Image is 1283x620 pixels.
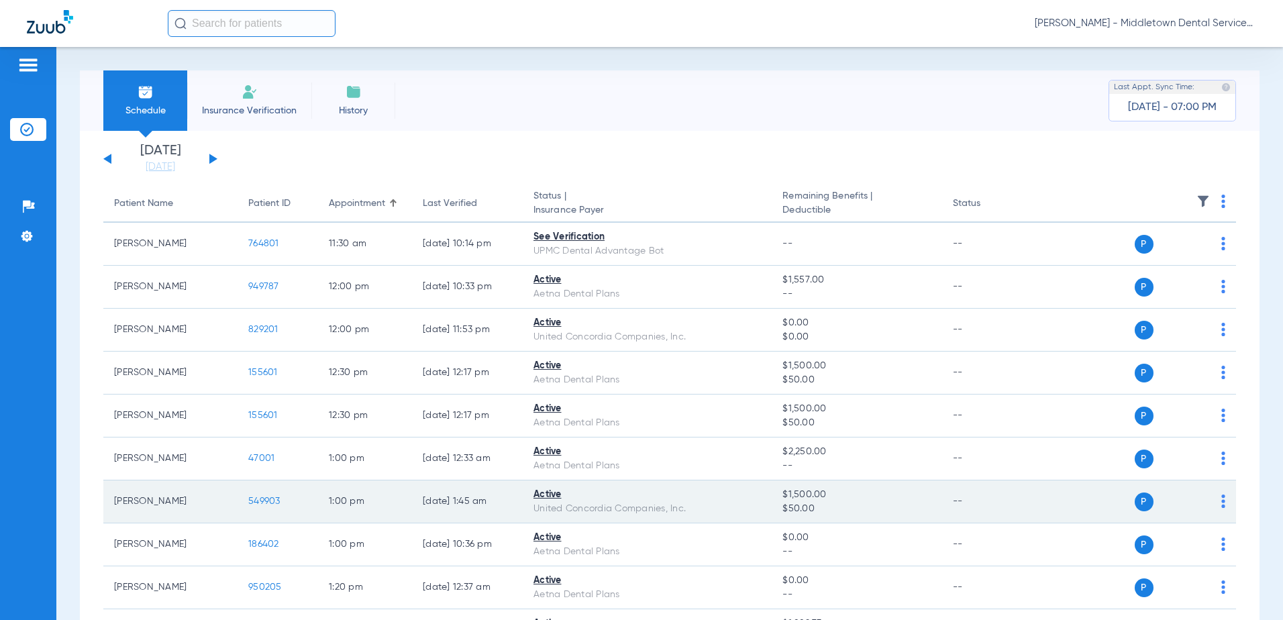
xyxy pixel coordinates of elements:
[782,273,931,287] span: $1,557.00
[782,502,931,516] span: $50.00
[1135,364,1153,382] span: P
[412,309,523,352] td: [DATE] 11:53 PM
[533,574,761,588] div: Active
[412,566,523,609] td: [DATE] 12:37 AM
[248,582,282,592] span: 950205
[1135,278,1153,297] span: P
[942,395,1033,437] td: --
[533,244,761,258] div: UPMC Dental Advantage Bot
[1221,195,1225,208] img: group-dot-blue.svg
[533,502,761,516] div: United Concordia Companies, Inc.
[248,411,278,420] span: 155601
[103,352,238,395] td: [PERSON_NAME]
[27,10,73,34] img: Zuub Logo
[1221,323,1225,336] img: group-dot-blue.svg
[533,230,761,244] div: See Verification
[103,395,238,437] td: [PERSON_NAME]
[533,330,761,344] div: United Concordia Companies, Inc.
[782,402,931,416] span: $1,500.00
[782,459,931,473] span: --
[782,203,931,217] span: Deductible
[248,497,280,506] span: 549903
[782,316,931,330] span: $0.00
[533,588,761,602] div: Aetna Dental Plans
[533,287,761,301] div: Aetna Dental Plans
[1196,195,1210,208] img: filter.svg
[533,203,761,217] span: Insurance Payer
[1216,556,1283,620] iframe: Chat Widget
[533,402,761,416] div: Active
[523,185,772,223] th: Status |
[318,395,412,437] td: 12:30 PM
[782,287,931,301] span: --
[412,523,523,566] td: [DATE] 10:36 PM
[1221,366,1225,379] img: group-dot-blue.svg
[412,223,523,266] td: [DATE] 10:14 PM
[103,566,238,609] td: [PERSON_NAME]
[103,266,238,309] td: [PERSON_NAME]
[138,84,154,100] img: Schedule
[318,352,412,395] td: 12:30 PM
[1221,409,1225,422] img: group-dot-blue.svg
[782,531,931,545] span: $0.00
[942,309,1033,352] td: --
[248,282,279,291] span: 949787
[1135,235,1153,254] span: P
[423,197,512,211] div: Last Verified
[248,197,291,211] div: Patient ID
[1135,493,1153,511] span: P
[329,197,385,211] div: Appointment
[1221,83,1231,92] img: last sync help info
[103,223,238,266] td: [PERSON_NAME]
[1221,452,1225,465] img: group-dot-blue.svg
[942,437,1033,480] td: --
[942,480,1033,523] td: --
[782,488,931,502] span: $1,500.00
[942,523,1033,566] td: --
[412,395,523,437] td: [DATE] 12:17 PM
[533,316,761,330] div: Active
[772,185,941,223] th: Remaining Benefits |
[533,273,761,287] div: Active
[1221,537,1225,551] img: group-dot-blue.svg
[103,437,238,480] td: [PERSON_NAME]
[942,266,1033,309] td: --
[1035,17,1256,30] span: [PERSON_NAME] - Middletown Dental Services
[533,359,761,373] div: Active
[782,545,931,559] span: --
[318,480,412,523] td: 1:00 PM
[248,325,278,334] span: 829201
[113,104,177,117] span: Schedule
[942,223,1033,266] td: --
[318,223,412,266] td: 11:30 AM
[533,531,761,545] div: Active
[782,574,931,588] span: $0.00
[1135,407,1153,425] span: P
[318,523,412,566] td: 1:00 PM
[114,197,227,211] div: Patient Name
[412,480,523,523] td: [DATE] 1:45 AM
[168,10,336,37] input: Search for patients
[120,144,201,174] li: [DATE]
[1221,237,1225,250] img: group-dot-blue.svg
[533,545,761,559] div: Aetna Dental Plans
[114,197,173,211] div: Patient Name
[318,266,412,309] td: 12:00 PM
[1135,578,1153,597] span: P
[248,368,278,377] span: 155601
[1221,495,1225,508] img: group-dot-blue.svg
[318,309,412,352] td: 12:00 PM
[248,197,307,211] div: Patient ID
[533,373,761,387] div: Aetna Dental Plans
[1135,450,1153,468] span: P
[782,359,931,373] span: $1,500.00
[346,84,362,100] img: History
[782,330,931,344] span: $0.00
[412,352,523,395] td: [DATE] 12:17 PM
[318,566,412,609] td: 1:20 PM
[782,588,931,602] span: --
[782,373,931,387] span: $50.00
[197,104,301,117] span: Insurance Verification
[782,239,792,248] span: --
